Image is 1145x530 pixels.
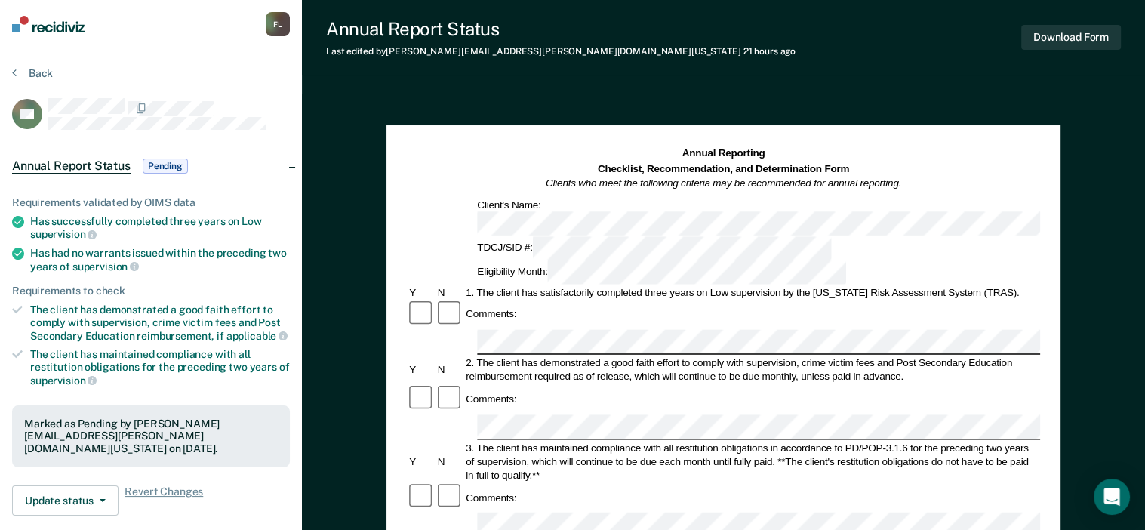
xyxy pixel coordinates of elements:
img: Recidiviz [12,16,85,32]
span: Annual Report Status [12,159,131,174]
div: N [435,285,463,298]
span: supervision [30,228,97,240]
strong: Checklist, Recommendation, and Determination Form [598,162,849,174]
button: Back [12,66,53,80]
div: N [435,455,463,468]
div: Comments: [463,307,519,321]
button: Update status [12,485,119,516]
span: 21 hours ago [743,46,796,57]
div: Annual Report Status [326,18,796,40]
div: 1. The client has satisfactorily completed three years on Low supervision by the [US_STATE] Risk ... [463,285,1040,298]
div: N [435,363,463,377]
button: Download Form [1021,25,1121,50]
em: Clients who meet the following criteria may be recommended for annual reporting. [546,177,901,189]
span: supervision [30,374,97,387]
div: Comments: [463,392,519,405]
span: supervision [72,260,139,273]
div: Has successfully completed three years on Low [30,215,290,241]
div: Comments: [463,491,519,504]
div: Y [407,363,436,377]
div: Last edited by [PERSON_NAME][EMAIL_ADDRESS][PERSON_NAME][DOMAIN_NAME][US_STATE] [326,46,796,57]
span: applicable [226,330,288,342]
div: F L [266,12,290,36]
div: Requirements validated by OIMS data [12,196,290,209]
strong: Annual Reporting [682,147,765,159]
div: Requirements to check [12,285,290,297]
div: 3. The client has maintained compliance with all restitution obligations in accordance to PD/POP-... [463,441,1040,482]
span: Pending [143,159,188,174]
div: The client has maintained compliance with all restitution obligations for the preceding two years of [30,348,290,387]
button: FL [266,12,290,36]
div: TDCJ/SID #: [475,236,833,260]
div: Open Intercom Messenger [1094,479,1130,515]
div: Y [407,285,436,298]
span: Revert Changes [125,485,203,516]
div: The client has demonstrated a good faith effort to comply with supervision, crime victim fees and... [30,304,290,342]
div: Y [407,455,436,468]
div: Eligibility Month: [475,260,848,284]
div: Marked as Pending by [PERSON_NAME][EMAIL_ADDRESS][PERSON_NAME][DOMAIN_NAME][US_STATE] on [DATE]. [24,418,278,455]
div: Has had no warrants issued within the preceding two years of [30,247,290,273]
div: 2. The client has demonstrated a good faith effort to comply with supervision, crime victim fees ... [463,356,1040,384]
